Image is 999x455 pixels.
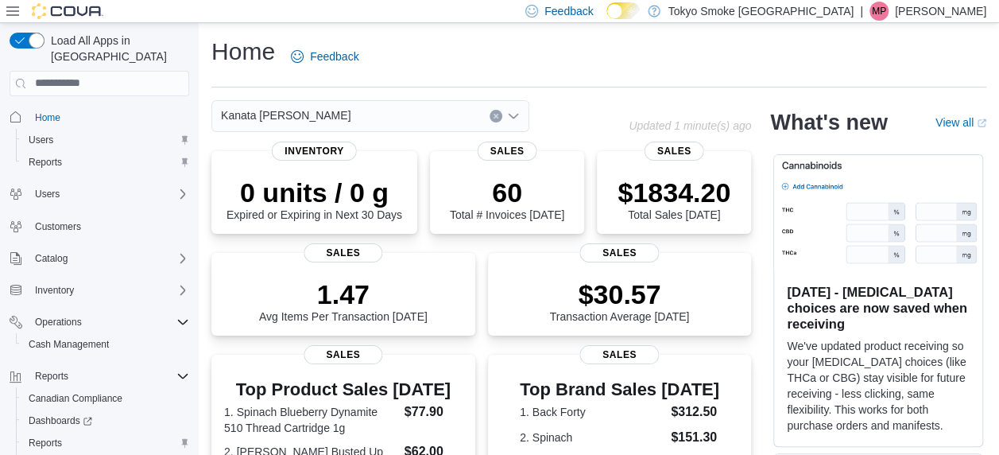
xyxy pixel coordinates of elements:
[29,216,189,236] span: Customers
[35,316,82,329] span: Operations
[221,106,350,125] span: Kanata [PERSON_NAME]
[22,389,189,408] span: Canadian Compliance
[580,243,659,262] span: Sales
[895,2,986,21] p: [PERSON_NAME]
[35,252,68,265] span: Catalog
[22,434,68,453] a: Reports
[29,107,189,127] span: Home
[29,281,189,300] span: Inventory
[29,313,88,332] button: Operations
[869,2,889,21] div: Mark Patafie
[3,247,196,270] button: Catalog
[22,434,189,453] span: Reports
[550,278,690,323] div: Transaction Average [DATE]
[16,432,196,454] button: Reports
[977,119,986,128] svg: External link
[211,36,275,68] h1: Home
[3,215,196,238] button: Customers
[22,153,189,172] span: Reports
[35,370,68,383] span: Reports
[507,110,520,122] button: Open list of options
[29,185,66,204] button: Users
[520,380,719,399] h3: Top Brand Sales [DATE]
[770,110,887,135] h2: What's new
[29,249,74,268] button: Catalog
[227,177,402,208] p: 0 units / 0 g
[29,367,189,386] span: Reports
[22,153,68,172] a: Reports
[3,311,196,333] button: Operations
[29,313,189,332] span: Operations
[478,142,537,161] span: Sales
[450,177,564,221] div: Total # Invoices [DATE]
[3,279,196,301] button: Inventory
[580,345,659,364] span: Sales
[22,411,99,430] a: Dashboards
[35,111,60,124] span: Home
[450,177,564,208] p: 60
[32,3,103,19] img: Cova
[227,177,402,221] div: Expired or Expiring in Next 30 Days
[224,404,398,436] dt: 1. Spinach Blueberry Dynamite 510 Thread Cartridge 1g
[29,217,87,236] a: Customers
[671,428,719,447] dd: $151.30
[3,365,196,387] button: Reports
[29,367,75,386] button: Reports
[259,278,428,310] p: 1.47
[29,437,62,449] span: Reports
[618,177,730,208] p: $1834.20
[29,156,62,169] span: Reports
[490,110,502,122] button: Clear input
[16,333,196,356] button: Cash Management
[259,278,428,323] div: Avg Items Per Transaction [DATE]
[22,335,115,354] a: Cash Management
[29,185,189,204] span: Users
[272,142,357,161] span: Inventory
[29,414,92,427] span: Dashboards
[3,183,196,205] button: Users
[787,338,970,434] p: We've updated product receiving so your [MEDICAL_DATA] choices (like THCa or CBG) stay visible fo...
[3,106,196,129] button: Home
[35,188,60,200] span: Users
[16,151,196,173] button: Reports
[16,387,196,410] button: Canadian Compliance
[671,402,719,422] dd: $312.50
[629,119,751,132] p: Updated 1 minute(s) ago
[645,142,704,161] span: Sales
[550,278,690,310] p: $30.57
[16,129,196,151] button: Users
[22,335,189,354] span: Cash Management
[29,338,109,351] span: Cash Management
[304,243,382,262] span: Sales
[22,411,189,430] span: Dashboards
[45,33,189,64] span: Load All Apps in [GEOGRAPHIC_DATA]
[285,41,365,72] a: Feedback
[16,410,196,432] a: Dashboards
[29,281,80,300] button: Inventory
[35,220,81,233] span: Customers
[29,108,67,127] a: Home
[872,2,886,21] span: MP
[606,2,640,19] input: Dark Mode
[22,389,129,408] a: Canadian Compliance
[618,177,730,221] div: Total Sales [DATE]
[29,249,189,268] span: Catalog
[304,345,382,364] span: Sales
[224,380,463,399] h3: Top Product Sales [DATE]
[935,116,986,129] a: View allExternal link
[860,2,863,21] p: |
[310,49,358,64] span: Feedback
[787,284,970,332] h3: [DATE] - [MEDICAL_DATA] choices are now saved when receiving
[520,404,664,420] dt: 1. Back Forty
[29,134,53,146] span: Users
[668,2,854,21] p: Tokyo Smoke [GEOGRAPHIC_DATA]
[520,430,664,445] dt: 2. Spinach
[29,392,122,405] span: Canadian Compliance
[35,284,74,297] span: Inventory
[22,130,189,150] span: Users
[22,130,60,150] a: Users
[405,402,463,422] dd: $77.90
[544,3,593,19] span: Feedback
